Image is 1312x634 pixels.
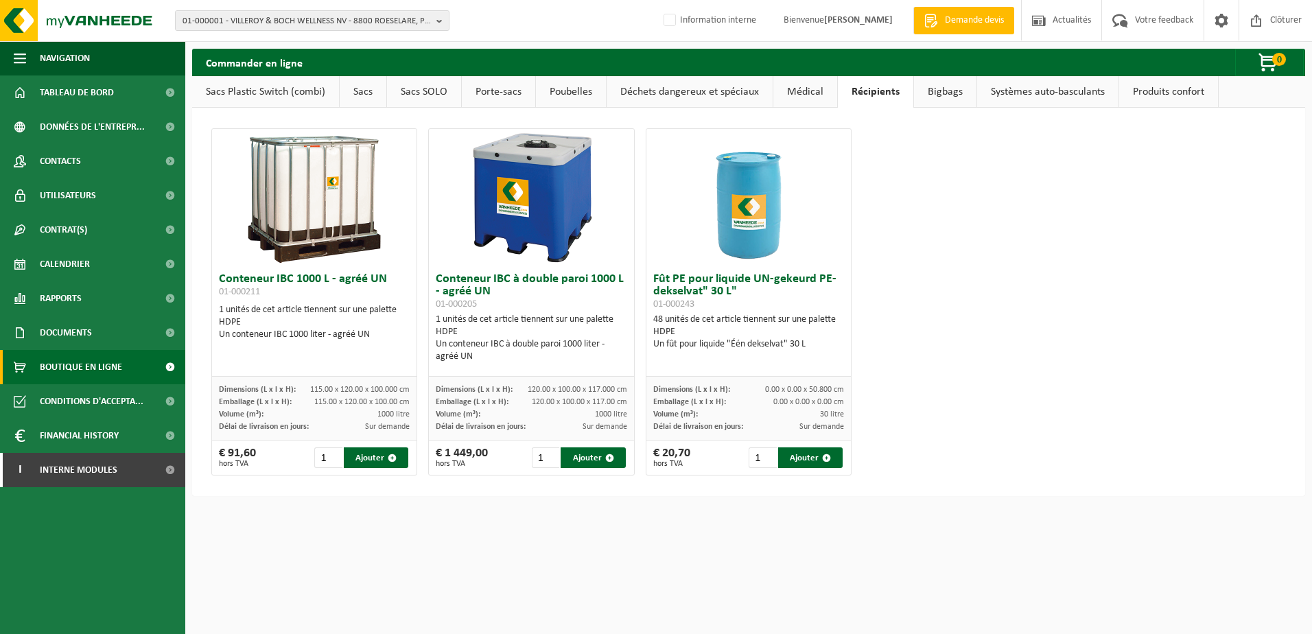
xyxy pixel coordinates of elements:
span: Dimensions (L x l x H): [219,386,296,394]
h3: Conteneur IBC 1000 L - agréé UN [219,273,410,301]
div: 1 unités de cet article tiennent sur une palette [219,304,410,341]
div: 1 unités de cet article tiennent sur une palette [436,314,627,363]
span: 01-000243 [653,299,694,309]
span: 0.00 x 0.00 x 50.800 cm [765,386,844,394]
span: Interne modules [40,453,117,487]
a: Poubelles [536,76,606,108]
span: 120.00 x 100.00 x 117.00 cm [532,398,627,406]
span: Emballage (L x l x H): [436,398,508,406]
span: 120.00 x 100.00 x 117.000 cm [528,386,627,394]
span: Tableau de bord [40,75,114,110]
span: Documents [40,316,92,350]
span: Conditions d'accepta... [40,384,143,419]
span: hors TVA [653,460,690,468]
span: Volume (m³): [653,410,698,419]
span: Financial History [40,419,119,453]
h3: Fût PE pour liquide UN-gekeurd PE-dekselvat" 30 L" [653,273,845,310]
input: 1 [749,447,777,468]
button: 01-000001 - VILLEROY & BOCH WELLNESS NV - 8800 ROESELARE, POPULIERSTRAAT 1 [175,10,449,31]
span: 01-000211 [219,287,260,297]
span: Rapports [40,281,82,316]
div: HDPE [436,326,627,338]
span: 115.00 x 120.00 x 100.00 cm [314,398,410,406]
div: € 20,70 [653,447,690,468]
strong: [PERSON_NAME] [824,15,893,25]
div: HDPE [653,326,845,338]
button: 0 [1235,49,1304,76]
div: Un conteneur IBC 1000 liter - agréé UN [219,329,410,341]
span: Emballage (L x l x H): [653,398,726,406]
img: 01-000243 [680,129,817,266]
span: Utilisateurs [40,178,96,213]
div: Un fût pour liquide "Één dekselvat" 30 L [653,338,845,351]
input: 1 [314,447,342,468]
span: Navigation [40,41,90,75]
span: Contrat(s) [40,213,87,247]
input: 1 [532,447,560,468]
a: Médical [773,76,837,108]
span: 0.00 x 0.00 x 0.00 cm [773,398,844,406]
h2: Commander en ligne [192,49,316,75]
span: 30 litre [820,410,844,419]
a: Porte-sacs [462,76,535,108]
button: Ajouter [344,447,408,468]
span: Demande devis [941,14,1007,27]
a: Produits confort [1119,76,1218,108]
a: Récipients [838,76,913,108]
span: Délai de livraison en jours: [653,423,743,431]
div: € 1 449,00 [436,447,488,468]
label: Information interne [661,10,756,31]
span: 0 [1272,53,1286,66]
span: 115.00 x 120.00 x 100.000 cm [310,386,410,394]
a: Systèmes auto-basculants [977,76,1118,108]
span: I [14,453,26,487]
span: Données de l'entrepr... [40,110,145,144]
span: Sur demande [583,423,627,431]
span: 01-000001 - VILLEROY & BOCH WELLNESS NV - 8800 ROESELARE, POPULIERSTRAAT 1 [183,11,431,32]
a: Sacs [340,76,386,108]
span: Sur demande [365,423,410,431]
a: Sacs Plastic Switch (combi) [192,76,339,108]
span: Emballage (L x l x H): [219,398,292,406]
div: 48 unités de cet article tiennent sur une palette [653,314,845,351]
a: Déchets dangereux et spéciaux [607,76,773,108]
div: Un conteneur IBC à double paroi 1000 liter - agréé UN [436,338,627,363]
h3: Conteneur IBC à double paroi 1000 L - agréé UN [436,273,627,310]
div: € 91,60 [219,447,256,468]
span: Dimensions (L x l x H): [436,386,513,394]
span: Dimensions (L x l x H): [653,386,730,394]
span: Contacts [40,144,81,178]
button: Ajouter [561,447,625,468]
a: Bigbags [914,76,976,108]
span: hors TVA [436,460,488,468]
img: 01-000205 [463,129,600,266]
span: Délai de livraison en jours: [436,423,526,431]
span: 1000 litre [595,410,627,419]
span: Volume (m³): [219,410,263,419]
a: Sacs SOLO [387,76,461,108]
img: 01-000211 [246,129,383,266]
span: Volume (m³): [436,410,480,419]
span: Sur demande [799,423,844,431]
span: Boutique en ligne [40,350,122,384]
span: hors TVA [219,460,256,468]
span: Calendrier [40,247,90,281]
span: Délai de livraison en jours: [219,423,309,431]
div: HDPE [219,316,410,329]
button: Ajouter [778,447,843,468]
span: 01-000205 [436,299,477,309]
span: 1000 litre [377,410,410,419]
a: Demande devis [913,7,1014,34]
